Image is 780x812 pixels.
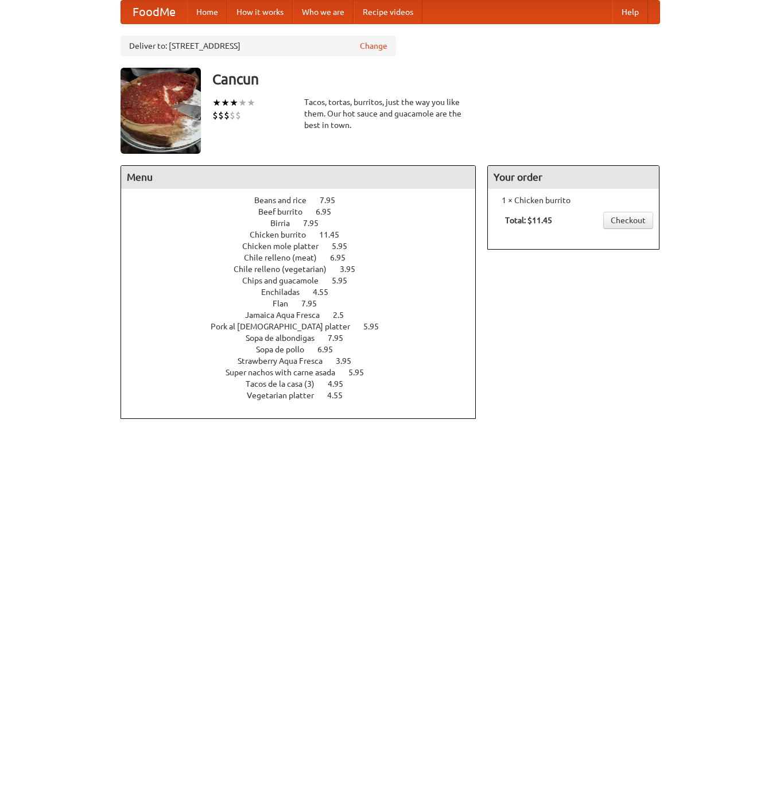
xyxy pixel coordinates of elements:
span: Sopa de albondigas [246,333,326,343]
li: $ [218,109,224,122]
h4: Your order [488,166,659,189]
a: Chips and guacamole 5.95 [242,276,368,285]
a: Beans and rice 7.95 [254,196,356,205]
a: Strawberry Aqua Fresca 3.95 [238,356,372,366]
a: Help [612,1,648,24]
a: Checkout [603,212,653,229]
h4: Menu [121,166,476,189]
a: Home [187,1,227,24]
span: 5.95 [332,276,359,285]
span: 4.55 [327,391,354,400]
span: Jamaica Aqua Fresca [245,310,331,320]
a: Chile relleno (vegetarian) 3.95 [234,265,377,274]
li: ★ [212,96,221,109]
span: 3.95 [336,356,363,366]
span: 7.95 [328,333,355,343]
a: How it works [227,1,293,24]
span: Pork al [DEMOGRAPHIC_DATA] platter [211,322,362,331]
span: 5.95 [363,322,390,331]
a: FoodMe [121,1,187,24]
span: 2.5 [333,310,355,320]
img: angular.jpg [121,68,201,154]
span: Birria [270,219,301,228]
span: Chicken burrito [250,230,317,239]
li: ★ [221,96,230,109]
a: Change [360,40,387,52]
a: Birria 7.95 [270,219,340,228]
a: Flan 7.95 [273,299,338,308]
span: Enchiladas [261,287,311,297]
span: 3.95 [340,265,367,274]
span: 6.95 [330,253,357,262]
a: Sopa de albondigas 7.95 [246,333,364,343]
span: 7.95 [303,219,330,228]
div: Deliver to: [STREET_ADDRESS] [121,36,396,56]
a: Sopa de pollo 6.95 [256,345,354,354]
a: Chicken burrito 11.45 [250,230,360,239]
a: Beef burrito 6.95 [258,207,352,216]
span: Vegetarian platter [247,391,325,400]
li: $ [224,109,230,122]
span: Beans and rice [254,196,318,205]
b: Total: $11.45 [505,216,552,225]
li: $ [230,109,235,122]
span: Super nachos with carne asada [226,368,347,377]
a: Jamaica Aqua Fresca 2.5 [245,310,365,320]
a: Who we are [293,1,354,24]
span: Chile relleno (meat) [244,253,328,262]
li: ★ [247,96,255,109]
a: Recipe videos [354,1,422,24]
span: Flan [273,299,300,308]
a: Super nachos with carne asada 5.95 [226,368,385,377]
li: ★ [238,96,247,109]
a: Chile relleno (meat) 6.95 [244,253,367,262]
span: 6.95 [317,345,344,354]
li: 1 × Chicken burrito [494,195,653,206]
span: Chile relleno (vegetarian) [234,265,338,274]
span: Beef burrito [258,207,314,216]
span: Strawberry Aqua Fresca [238,356,334,366]
span: 4.55 [313,287,340,297]
li: $ [212,109,218,122]
span: 5.95 [348,368,375,377]
span: 6.95 [316,207,343,216]
a: Vegetarian platter 4.55 [247,391,364,400]
a: Pork al [DEMOGRAPHIC_DATA] platter 5.95 [211,322,400,331]
a: Chicken mole platter 5.95 [242,242,368,251]
div: Tacos, tortas, burritos, just the way you like them. Our hot sauce and guacamole are the best in ... [304,96,476,131]
li: $ [235,109,241,122]
h3: Cancun [212,68,660,91]
a: Enchiladas 4.55 [261,287,350,297]
span: Chicken mole platter [242,242,330,251]
span: 5.95 [332,242,359,251]
span: Chips and guacamole [242,276,330,285]
a: Tacos de la casa (3) 4.95 [246,379,364,388]
li: ★ [230,96,238,109]
span: Sopa de pollo [256,345,316,354]
span: 11.45 [319,230,351,239]
span: 7.95 [320,196,347,205]
span: Tacos de la casa (3) [246,379,326,388]
span: 4.95 [328,379,355,388]
span: 7.95 [301,299,328,308]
